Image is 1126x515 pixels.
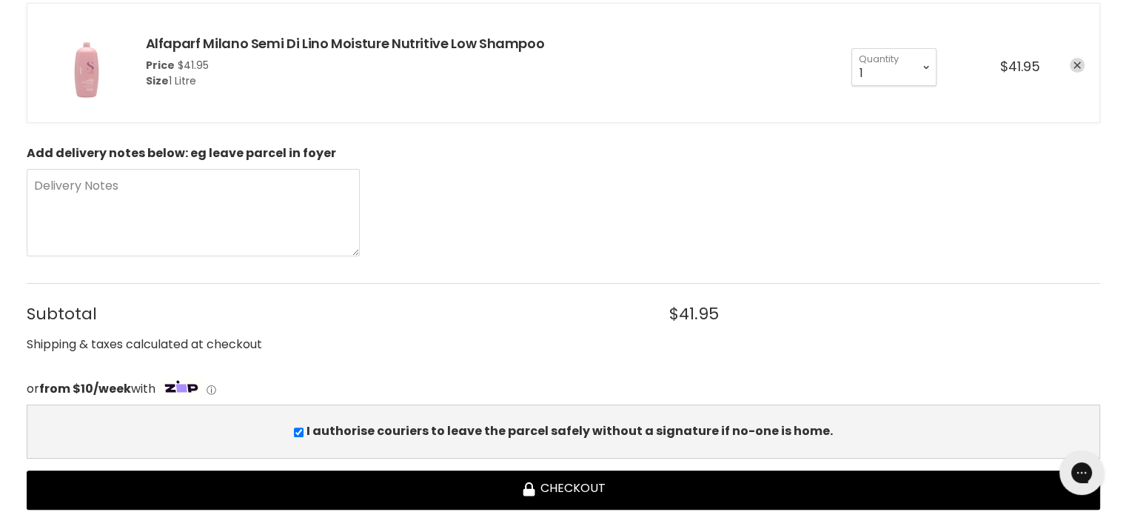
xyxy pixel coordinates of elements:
button: Checkout [27,471,1100,510]
span: Subtotal [27,305,637,323]
select: Quantity [851,48,936,85]
span: $41.95 [669,305,719,323]
div: 1 Litre [146,73,545,89]
b: Add delivery notes below: eg leave parcel in foyer [27,144,336,162]
span: or with [27,380,155,397]
img: Zip Logo [158,377,204,398]
span: $41.95 [1000,57,1040,76]
div: Shipping & taxes calculated at checkout [27,336,1100,354]
b: I authorise couriers to leave the parcel safely without a signature if no-one is home. [306,422,833,439]
img: Alfaparf Milano Semi Di Lino Moisture Nutritive Low Shampoo - 1 Litre [42,19,131,107]
span: Size [146,73,169,88]
iframe: Gorgias live chat messenger [1052,445,1111,500]
span: $41.95 [178,58,209,73]
a: Alfaparf Milano Semi Di Lino Moisture Nutritive Low Shampoo [146,34,545,53]
span: Price [146,58,175,73]
strong: from $10/week [39,380,131,397]
a: remove Alfaparf Milano Semi Di Lino Moisture Nutritive Low Shampoo [1070,58,1085,73]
